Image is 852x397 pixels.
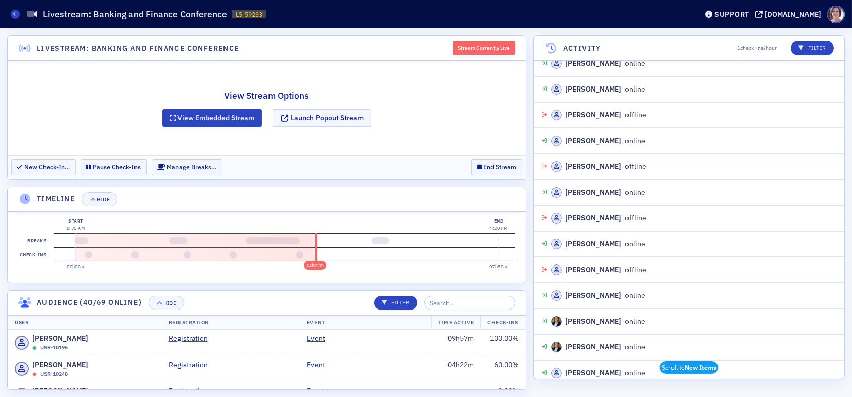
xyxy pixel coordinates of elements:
button: Filter [374,296,417,310]
div: [PERSON_NAME] [565,110,621,120]
a: Registration [169,386,215,396]
div: Online [32,346,37,350]
div: Error [32,372,37,377]
strong: New Items [685,363,716,371]
button: Launch Popout Stream [273,109,371,127]
button: View Embedded Stream [162,109,262,127]
div: Support [714,10,749,19]
span: [PERSON_NAME] [32,386,88,396]
span: Scroll to [659,361,719,374]
div: [PERSON_NAME] [565,290,621,301]
th: Check-Ins [480,315,525,330]
th: Time Active [431,315,481,330]
td: 04h22m [431,356,481,382]
a: Event [307,360,333,370]
td: 60.00 % [481,356,526,382]
div: online [551,290,645,301]
th: Registration [162,315,300,330]
div: Stream Currently Live [453,41,515,55]
div: online [551,187,645,198]
p: Filter [798,44,826,52]
h4: Audience (40/69 online) [37,297,142,308]
div: online [551,58,645,69]
button: End Stream [471,159,522,175]
a: Event [307,333,333,344]
span: USR-10196 [40,344,68,352]
span: [PERSON_NAME] [32,333,88,344]
time: 07h50m [489,263,508,269]
time: 4:20 PM [489,225,507,231]
div: online [551,239,645,249]
div: offline [551,213,646,224]
div: online [551,136,645,146]
div: [PERSON_NAME] [565,136,621,146]
th: Event [300,315,431,330]
div: End [489,217,507,225]
button: [DOMAIN_NAME] [755,11,825,18]
div: offline [551,161,646,172]
h4: Timeline [37,194,75,204]
label: Check-ins [18,248,48,262]
div: [PERSON_NAME] [565,316,621,327]
label: Breaks [26,234,49,248]
td: 09h57m [431,330,481,356]
h1: Livestream: Banking and Finance Conference [43,8,227,20]
div: online [551,342,645,352]
div: Hide [97,197,110,202]
a: Registration [169,333,215,344]
h4: Livestream: Banking and Finance Conference [37,43,239,54]
span: USR-10248 [40,370,68,378]
a: Registration [169,360,215,370]
td: 100.00 % [481,330,526,356]
th: User [8,315,162,330]
div: [PERSON_NAME] [565,342,621,352]
span: 1 check-ins/hour [737,44,777,52]
div: [PERSON_NAME] [565,239,621,249]
div: [PERSON_NAME] [565,58,621,69]
time: 8:30 AM [67,225,85,231]
div: [DOMAIN_NAME] [765,10,821,19]
span: Profile [827,6,845,23]
div: offline [551,110,646,120]
time: 00h00m [67,263,85,269]
div: online [551,316,645,327]
button: Manage Breaks… [152,159,222,175]
span: LS-59233 [236,10,262,19]
div: [PERSON_NAME] [565,213,621,224]
button: New Check-In… [11,159,76,175]
div: [PERSON_NAME] [565,161,621,172]
time: 04h27m [307,262,324,268]
button: Hide [149,296,184,310]
h2: View Stream Options [162,89,372,102]
div: Start [67,217,85,225]
div: [PERSON_NAME] [565,187,621,198]
button: Pause Check-Ins [81,159,147,175]
p: Filter [382,299,410,307]
button: Filter [791,41,834,55]
div: [PERSON_NAME] [565,84,621,95]
div: [PERSON_NAME] [565,264,621,275]
a: Event [307,386,333,396]
div: offline [551,264,646,275]
button: Hide [82,192,117,206]
span: [PERSON_NAME] [32,360,88,370]
div: online [551,84,645,95]
h4: Activity [563,43,601,54]
div: Hide [163,300,176,306]
input: Search… [424,296,515,310]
